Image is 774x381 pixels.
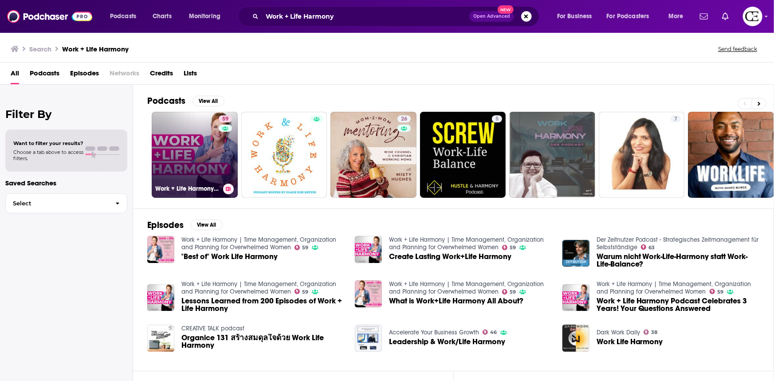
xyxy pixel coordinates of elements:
[147,284,174,311] a: Lessons Learned from 200 Episodes of Work + Life Harmony
[184,66,197,84] a: Lists
[668,10,684,23] span: More
[13,140,83,146] span: Want to filter your results?
[717,290,723,294] span: 59
[490,330,497,334] span: 46
[719,9,732,24] a: Show notifications dropdown
[502,245,516,250] a: 59
[110,10,136,23] span: Podcasts
[147,220,184,231] h2: Episodes
[601,9,662,24] button: open menu
[246,6,548,27] div: Search podcasts, credits, & more...
[189,10,220,23] span: Monitoring
[7,8,92,25] img: Podchaser - Follow, Share and Rate Podcasts
[150,66,173,84] a: Credits
[644,330,658,335] a: 38
[389,338,505,346] a: Leadership & Work/Life Harmony
[641,244,655,250] a: 63
[330,112,416,198] a: 26
[11,66,19,84] a: All
[155,185,220,192] h3: Work + Life Harmony | Time Management, Organization and Planning for Overwhelmed Women
[295,245,309,250] a: 59
[389,253,511,260] span: Create Lasting Work+Life Harmony
[502,289,516,295] a: 59
[147,9,177,24] a: Charts
[104,9,148,24] button: open menu
[389,280,544,295] a: Work + Life Harmony | Time Management, Organization and Planning for Overwhelmed Women
[110,66,139,84] span: Networks
[743,7,762,26] button: Show profile menu
[483,330,497,335] a: 46
[302,290,308,294] span: 59
[70,66,99,84] a: Episodes
[147,95,185,106] h2: Podcasts
[152,112,238,198] a: 59Work + Life Harmony | Time Management, Organization and Planning for Overwhelmed Women
[153,10,172,23] span: Charts
[62,45,129,53] h3: Work + Life Harmony
[710,289,724,294] a: 59
[5,179,127,187] p: Saved Searches
[562,240,589,267] img: Warum nicht Work-Life-Harmony statt Work-Life-Balance?
[262,9,469,24] input: Search podcasts, credits, & more...
[193,96,224,106] button: View All
[597,297,759,312] a: Work + Life Harmony Podcast Celebrates 3 Years! Your Questions Answered
[30,66,59,84] a: Podcasts
[562,284,589,311] img: Work + Life Harmony Podcast Celebrates 3 Years! Your Questions Answered
[181,236,336,251] a: Work + Life Harmony | Time Management, Organization and Planning for Overwhelmed Women
[743,7,762,26] img: User Profile
[651,330,657,334] span: 38
[397,115,411,122] a: 26
[597,253,759,268] span: Warum nicht Work-Life-Harmony statt Work-Life-Balance?
[302,246,308,250] span: 59
[389,329,479,336] a: Accelerate Your Business Growth
[355,236,382,263] img: Create Lasting Work+Life Harmony
[648,246,655,250] span: 63
[551,9,603,24] button: open menu
[181,297,344,312] a: Lessons Learned from 200 Episodes of Work + Life Harmony
[597,236,759,251] a: Der Zeitnutzer Podcast - Strategisches Zeitmanagement für Selbstständige
[510,290,516,294] span: 59
[597,338,663,346] a: Work Life Harmony
[5,108,127,121] h2: Filter By
[181,334,344,349] a: Organice 131 สร้างสมดุลใจด้วย Work Life Harmony
[597,280,751,295] a: Work + Life Harmony | Time Management, Organization and Planning for Overwhelmed Women
[607,10,649,23] span: For Podcasters
[181,280,336,295] a: Work + Life Harmony | Time Management, Organization and Planning for Overwhelmed Women
[355,325,382,352] img: Leadership & Work/Life Harmony
[219,115,232,122] a: 59
[355,280,382,307] img: What is Work+Life Harmony All About?
[597,329,640,336] a: Dark Work Daily
[671,115,681,122] a: 7
[29,45,51,53] h3: Search
[222,115,228,124] span: 59
[147,236,174,263] img: "Best of" Work Life Harmony
[510,246,516,250] span: 59
[191,220,223,230] button: View All
[599,112,685,198] a: 7
[147,325,174,352] a: Organice 131 สร้างสมดุลใจด้วย Work Life Harmony
[401,115,407,124] span: 26
[469,11,514,22] button: Open AdvancedNew
[147,95,224,106] a: PodcastsView All
[389,297,523,305] a: What is Work+Life Harmony All About?
[662,9,695,24] button: open menu
[5,193,127,213] button: Select
[562,325,589,352] a: Work Life Harmony
[557,10,592,23] span: For Business
[743,7,762,26] span: Logged in as cozyearthaudio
